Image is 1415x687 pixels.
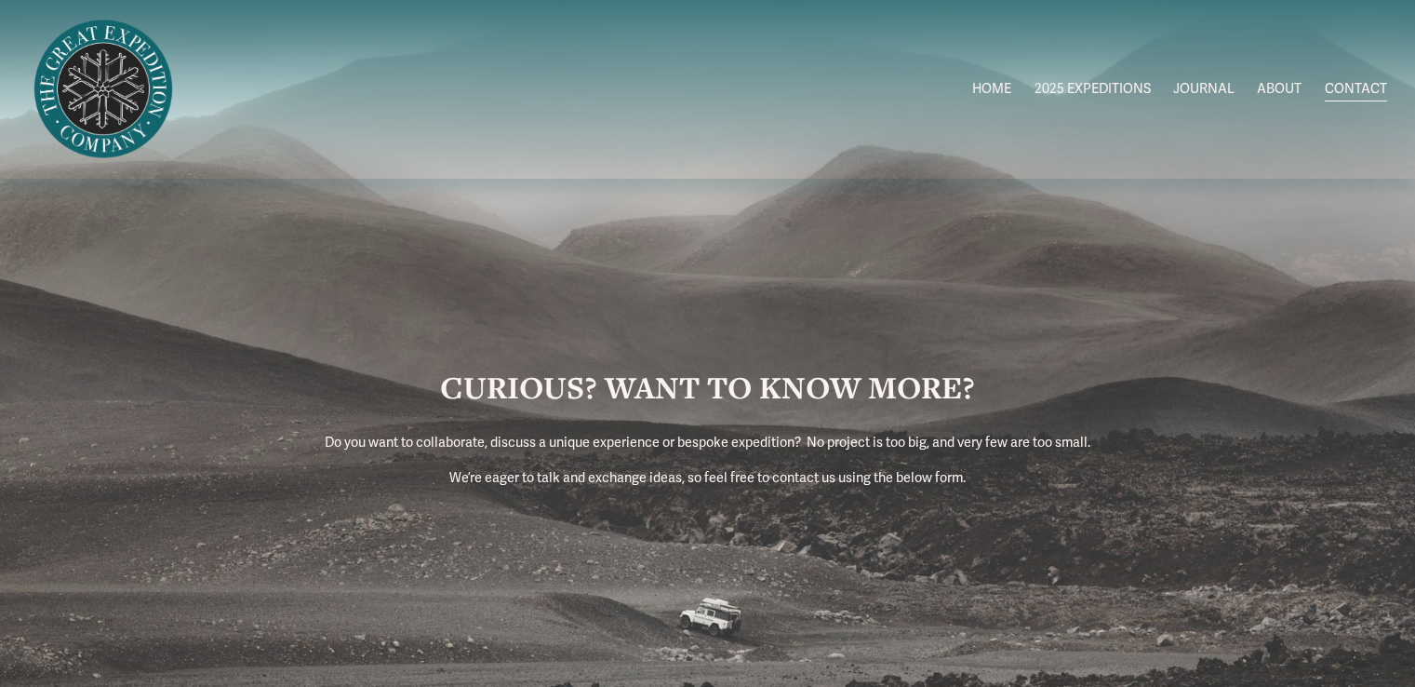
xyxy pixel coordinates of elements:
img: Arctic Expeditions [28,14,179,165]
a: CONTACT [1325,76,1387,103]
a: HOME [972,76,1011,103]
strong: CURIOUS? WANT TO KNOW MORE? [440,367,975,408]
a: JOURNAL [1173,76,1235,103]
span: 2025 EXPEDITIONS [1035,77,1151,101]
a: folder dropdown [1035,76,1151,103]
span: Do you want to collaborate, discuss a unique experience or bespoke expedition? No project is too ... [325,435,1090,451]
a: ABOUT [1257,76,1302,103]
span: We’re eager to talk and exchange ideas, so feel free to contact us using the below form. [449,470,966,486]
